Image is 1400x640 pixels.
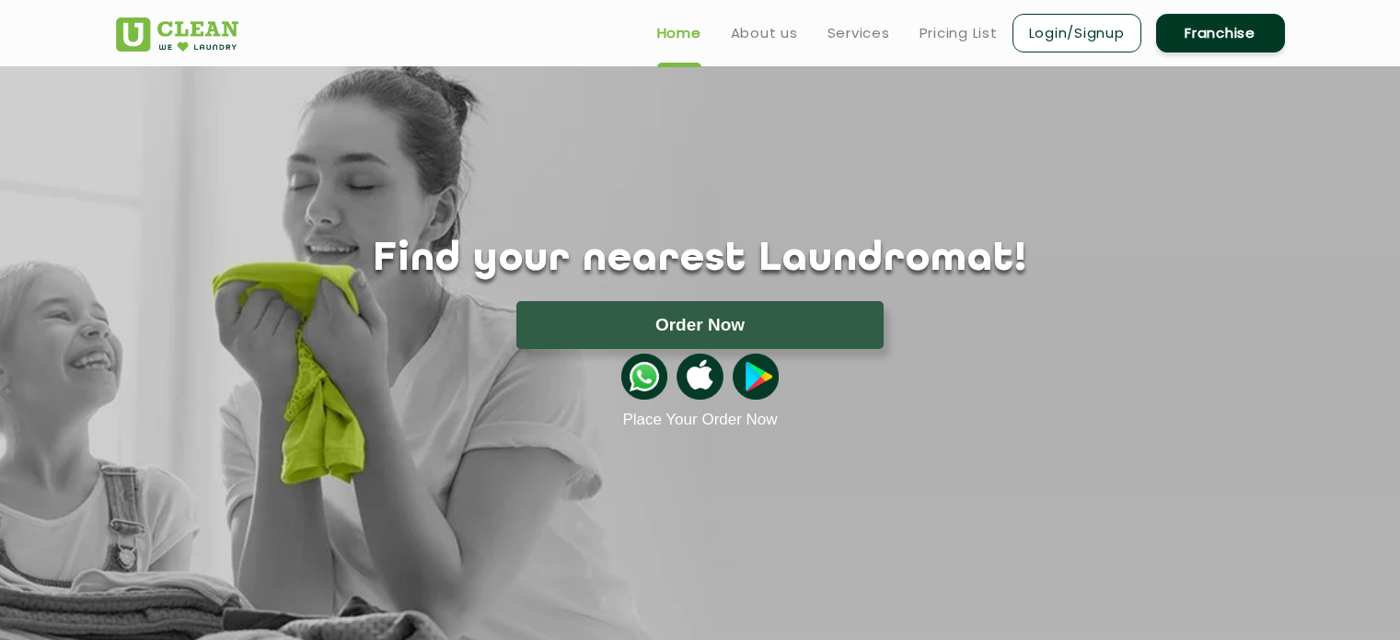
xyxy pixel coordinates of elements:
button: Order Now [516,301,884,349]
a: Login/Signup [1012,14,1141,52]
img: apple-icon.png [677,354,723,400]
a: Services [827,22,890,44]
a: Place Your Order Now [622,411,777,429]
h1: Find your nearest Laundromat! [102,237,1299,283]
a: About us [731,22,798,44]
a: Home [657,22,701,44]
img: UClean Laundry and Dry Cleaning [116,17,238,52]
a: Franchise [1156,14,1285,52]
a: Pricing List [920,22,998,44]
img: whatsappicon.png [621,354,667,400]
img: playstoreicon.png [733,354,779,400]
